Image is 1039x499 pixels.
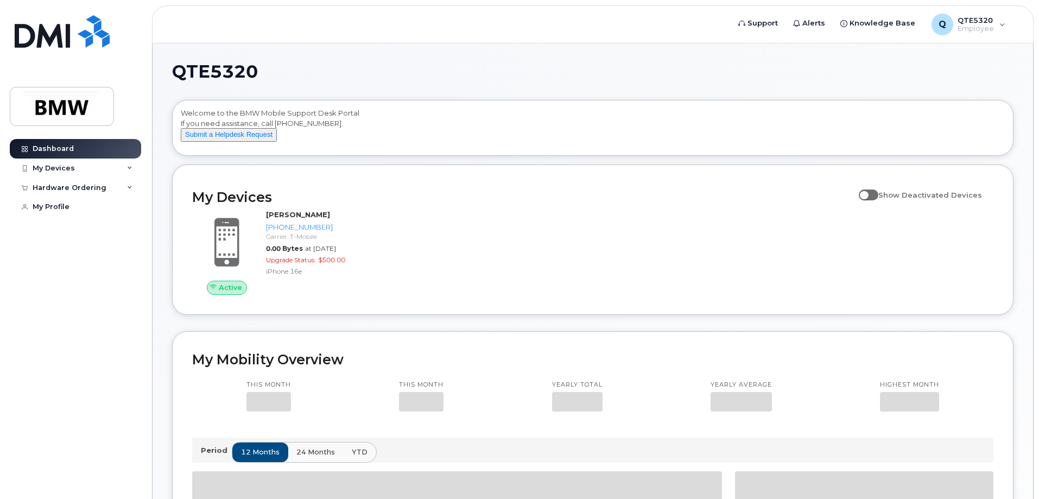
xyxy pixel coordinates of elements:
input: Show Deactivated Devices [859,185,867,193]
span: Show Deactivated Devices [878,191,982,199]
div: iPhone 16e [266,267,378,276]
span: Active [219,282,242,293]
span: at [DATE] [305,244,336,252]
span: 24 months [296,447,335,457]
p: This month [246,381,291,389]
div: Carrier: T-Mobile [266,232,378,241]
span: QTE5320 [172,64,258,80]
span: Upgrade Status: [266,256,316,264]
p: Highest month [880,381,939,389]
a: Active[PERSON_NAME][PHONE_NUMBER]Carrier: T-Mobile0.00 Bytesat [DATE]Upgrade Status:$500.00iPhone... [192,210,383,294]
span: YTD [352,447,368,457]
strong: [PERSON_NAME] [266,210,330,219]
a: Submit a Helpdesk Request [181,130,277,138]
div: Welcome to the BMW Mobile Support Desk Portal If you need assistance, call [PHONE_NUMBER]. [181,108,1005,151]
span: $500.00 [318,256,345,264]
h2: My Devices [192,189,853,205]
p: This month [399,381,444,389]
p: Period [201,445,232,456]
p: Yearly average [711,381,772,389]
h2: My Mobility Overview [192,351,993,368]
p: Yearly total [552,381,603,389]
div: [PHONE_NUMBER] [266,222,378,232]
button: Submit a Helpdesk Request [181,128,277,142]
span: 0.00 Bytes [266,244,303,252]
